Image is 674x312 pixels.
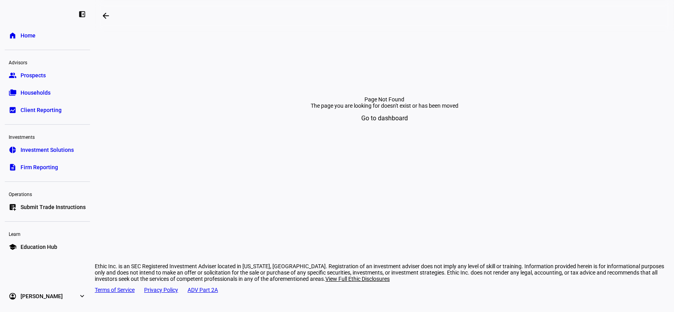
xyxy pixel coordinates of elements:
eth-mat-symbol: pie_chart [9,146,17,154]
span: Firm Reporting [21,163,58,171]
eth-mat-symbol: folder_copy [9,89,17,97]
span: Go to dashboard [361,109,408,128]
eth-mat-symbol: home [9,32,17,39]
span: Home [21,32,36,39]
a: ADV Part 2A [188,287,218,293]
a: groupProspects [5,67,90,83]
div: Investments [5,131,90,142]
span: Client Reporting [21,106,62,114]
eth-mat-symbol: description [9,163,17,171]
eth-mat-symbol: expand_more [78,292,86,300]
eth-mat-symbol: bid_landscape [9,106,17,114]
eth-mat-symbol: list_alt_add [9,203,17,211]
div: The page you are looking for doesn't exist or has been moved [223,103,545,109]
span: Investment Solutions [21,146,74,154]
a: folder_copyHouseholds [5,85,90,101]
eth-mat-symbol: group [9,71,17,79]
a: bid_landscapeClient Reporting [5,102,90,118]
span: Submit Trade Instructions [21,203,86,211]
eth-mat-symbol: school [9,243,17,251]
eth-mat-symbol: left_panel_close [78,10,86,18]
a: descriptionFirm Reporting [5,159,90,175]
mat-icon: arrow_backwards [101,11,111,21]
a: Terms of Service [95,287,135,293]
span: Prospects [21,71,46,79]
div: Learn [5,228,90,239]
span: [PERSON_NAME] [21,292,63,300]
span: Education Hub [21,243,57,251]
div: Operations [5,188,90,199]
div: Ethic Inc. is an SEC Registered Investment Adviser located in [US_STATE], [GEOGRAPHIC_DATA]. Regi... [95,263,674,282]
span: View Full Ethic Disclosures [325,276,390,282]
a: pie_chartInvestment Solutions [5,142,90,158]
div: Page Not Found [104,96,665,103]
a: Privacy Policy [144,287,178,293]
a: homeHome [5,28,90,43]
eth-mat-symbol: account_circle [9,292,17,300]
div: Advisors [5,56,90,67]
span: Households [21,89,51,97]
button: Go to dashboard [350,109,419,128]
